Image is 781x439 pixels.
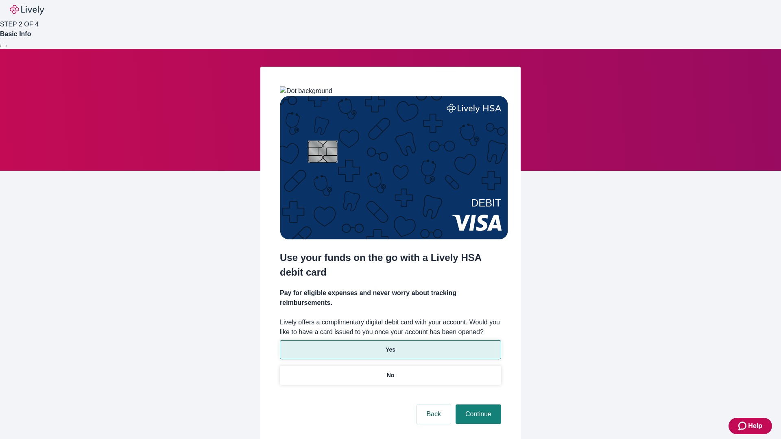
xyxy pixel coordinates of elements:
[280,86,332,96] img: Dot background
[748,421,762,431] span: Help
[280,366,501,385] button: No
[280,288,501,308] h4: Pay for eligible expenses and never worry about tracking reimbursements.
[280,340,501,359] button: Yes
[280,96,508,239] img: Debit card
[280,250,501,280] h2: Use your funds on the go with a Lively HSA debit card
[280,317,501,337] label: Lively offers a complimentary digital debit card with your account. Would you like to have a card...
[738,421,748,431] svg: Zendesk support icon
[386,346,395,354] p: Yes
[10,5,44,15] img: Lively
[417,404,451,424] button: Back
[456,404,501,424] button: Continue
[387,371,395,380] p: No
[729,418,772,434] button: Zendesk support iconHelp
